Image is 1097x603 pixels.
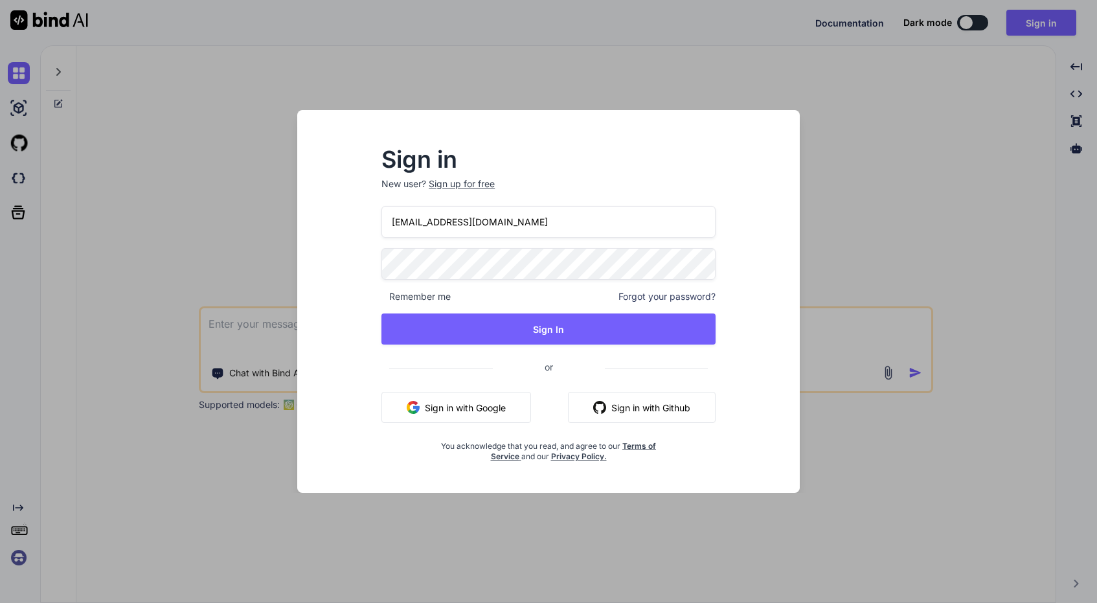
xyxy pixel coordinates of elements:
span: Remember me [381,290,451,303]
a: Privacy Policy. [551,451,607,461]
button: Sign in with Github [568,392,716,423]
p: New user? [381,177,716,206]
div: You acknowledge that you read, and agree to our and our [437,433,660,462]
div: Sign up for free [429,177,495,190]
button: Sign in with Google [381,392,531,423]
a: Terms of Service [491,441,657,461]
img: google [407,401,420,414]
span: or [493,351,605,383]
span: Forgot your password? [618,290,716,303]
input: Login or Email [381,206,716,238]
h2: Sign in [381,149,716,170]
img: github [593,401,606,414]
button: Sign In [381,313,716,345]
